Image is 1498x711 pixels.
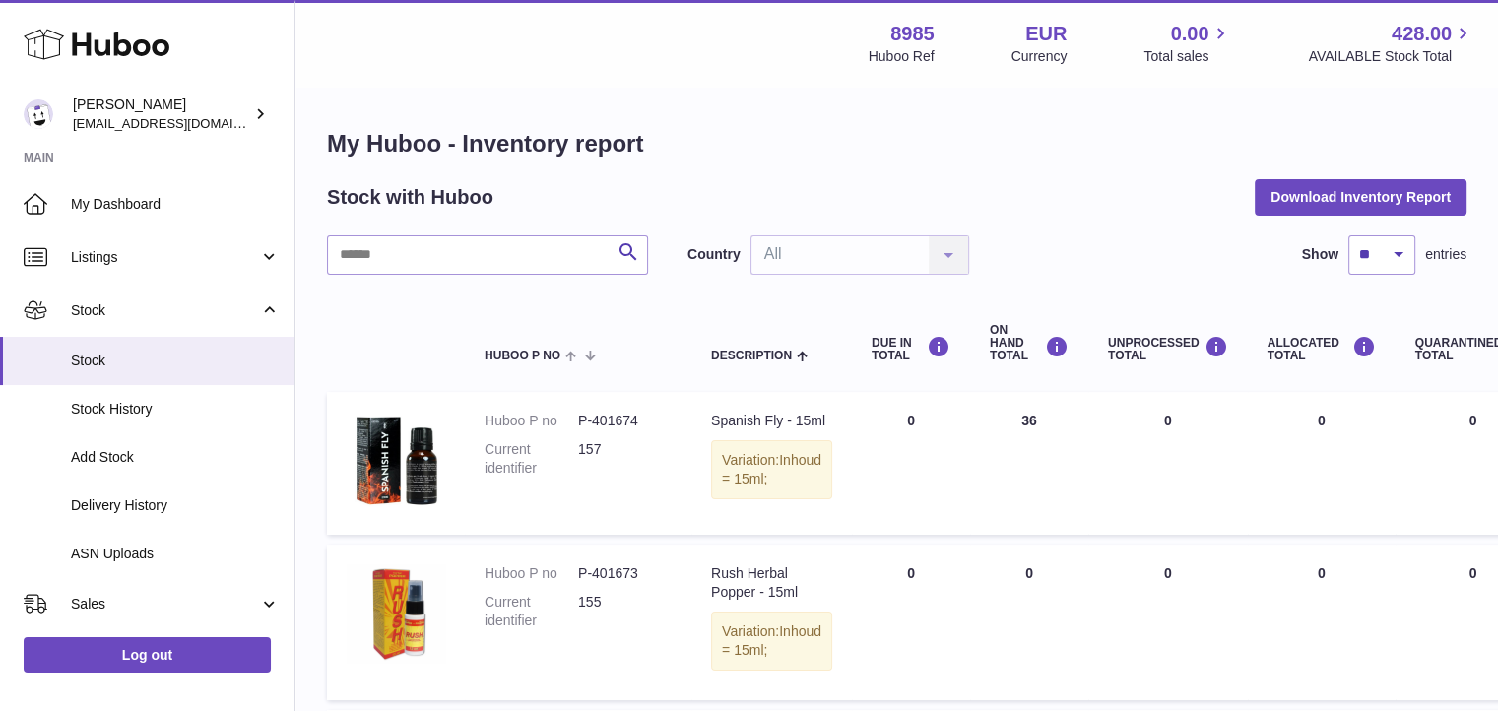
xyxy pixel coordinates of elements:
img: product image [347,412,445,510]
dt: Huboo P no [485,564,578,583]
span: Sales [71,595,259,614]
span: Description [711,350,792,362]
div: UNPROCESSED Total [1108,336,1228,362]
label: Country [687,245,741,264]
strong: 8985 [890,21,935,47]
span: 0 [1469,565,1477,581]
span: AVAILABLE Stock Total [1308,47,1474,66]
span: 0.00 [1171,21,1209,47]
div: Variation: [711,612,832,671]
span: 0 [1469,413,1477,428]
span: Stock [71,301,259,320]
div: ON HAND Total [990,324,1069,363]
dt: Current identifier [485,593,578,630]
img: info@dehaanlifestyle.nl [24,99,53,129]
span: Stock History [71,400,280,419]
button: Download Inventory Report [1255,179,1466,215]
div: Currency [1011,47,1068,66]
dd: 155 [578,593,672,630]
td: 0 [1248,392,1396,535]
div: Huboo Ref [869,47,935,66]
a: 428.00 AVAILABLE Stock Total [1308,21,1474,66]
img: product image [347,564,445,663]
label: Show [1302,245,1338,264]
td: 0 [852,392,970,535]
span: Huboo P no [485,350,560,362]
span: 428.00 [1392,21,1452,47]
a: 0.00 Total sales [1143,21,1231,66]
div: Rush Herbal Popper - 15ml [711,564,832,602]
div: Spanish Fly - 15ml [711,412,832,430]
span: Total sales [1143,47,1231,66]
span: Add Stock [71,448,280,467]
td: 0 [1088,392,1248,535]
span: Inhoud = 15ml; [722,623,821,658]
span: Inhoud = 15ml; [722,452,821,486]
h1: My Huboo - Inventory report [327,128,1466,160]
a: Log out [24,637,271,673]
h2: Stock with Huboo [327,184,493,211]
div: [PERSON_NAME] [73,96,250,133]
div: ALLOCATED Total [1268,336,1376,362]
dd: P-401673 [578,564,672,583]
dd: 157 [578,440,672,478]
span: [EMAIL_ADDRESS][DOMAIN_NAME] [73,115,290,131]
span: entries [1425,245,1466,264]
span: ASN Uploads [71,545,280,563]
dd: P-401674 [578,412,672,430]
td: 36 [970,392,1088,535]
td: 0 [1088,545,1248,700]
span: Stock [71,352,280,370]
span: Delivery History [71,496,280,515]
div: Variation: [711,440,832,499]
strong: EUR [1025,21,1067,47]
dt: Current identifier [485,440,578,478]
div: DUE IN TOTAL [872,336,950,362]
dt: Huboo P no [485,412,578,430]
span: My Dashboard [71,195,280,214]
span: Listings [71,248,259,267]
td: 0 [1248,545,1396,700]
td: 0 [970,545,1088,700]
td: 0 [852,545,970,700]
